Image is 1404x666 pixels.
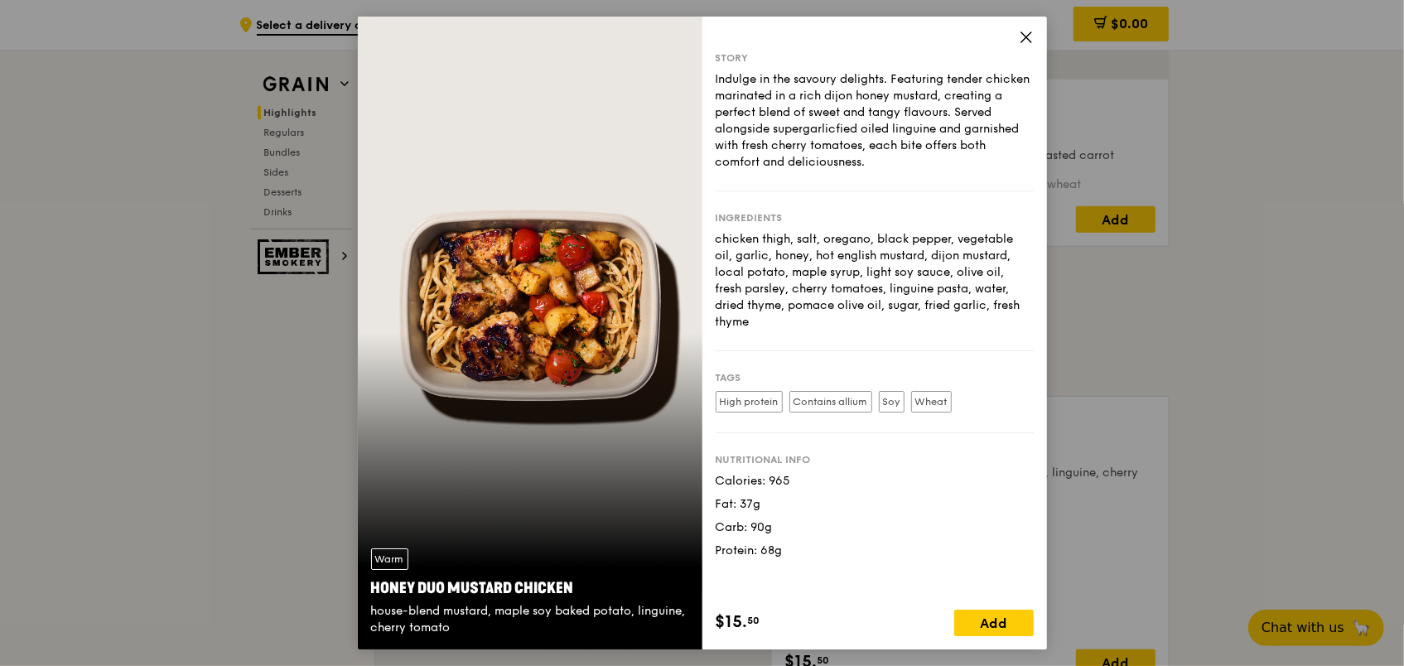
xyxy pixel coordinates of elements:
[371,577,689,600] div: Honey Duo Mustard Chicken
[911,391,952,413] label: Wheat
[716,51,1034,65] div: Story
[716,519,1034,536] div: Carb: 90g
[716,71,1034,171] div: Indulge in the savoury delights. Featuring tender chicken marinated in a rich dijon honey mustard...
[371,548,408,570] div: Warm
[954,610,1034,636] div: Add
[716,371,1034,384] div: Tags
[716,211,1034,224] div: Ingredients
[716,610,748,635] span: $15.
[716,231,1034,331] div: chicken thigh, salt, oregano, black pepper, vegetable oil, garlic, honey, hot english mustard, di...
[371,603,689,636] div: house-blend mustard, maple soy baked potato, linguine, cherry tomato
[879,391,905,413] label: Soy
[716,453,1034,466] div: Nutritional info
[716,391,783,413] label: High protein
[789,391,872,413] label: Contains allium
[716,543,1034,559] div: Protein: 68g
[716,496,1034,513] div: Fat: 37g
[716,473,1034,490] div: Calories: 965
[748,614,760,627] span: 50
